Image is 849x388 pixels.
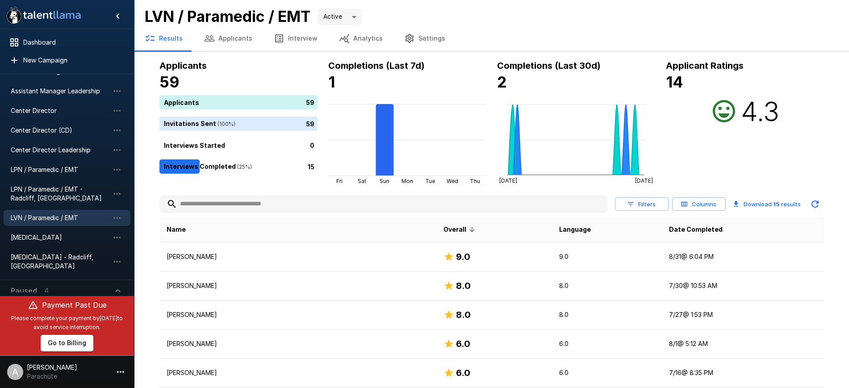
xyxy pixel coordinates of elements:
[380,178,389,184] tspan: Sun
[167,252,429,261] p: [PERSON_NAME]
[310,140,314,150] p: 0
[662,359,824,388] td: 7/16 @ 8:35 PM
[662,330,824,359] td: 8/1 @ 5:12 AM
[358,178,366,184] tspan: Sat
[456,250,470,264] h6: 9.0
[328,60,425,71] b: Completions (Last 7d)
[559,310,655,319] p: 8.0
[306,119,314,128] p: 59
[497,60,601,71] b: Completions (Last 30d)
[635,177,652,184] tspan: [DATE]
[145,7,310,25] b: LVN / Paramedic / EMT
[559,252,655,261] p: 9.0
[456,279,471,293] h6: 8.0
[499,177,517,184] tspan: [DATE]
[669,224,723,235] span: Date Completed
[806,195,824,213] button: Updated Today - 12:57 PM
[456,366,470,380] h6: 6.0
[443,224,478,235] span: Overall
[773,200,780,208] b: 15
[559,368,655,377] p: 6.0
[729,195,804,213] button: Download 15 results
[447,178,458,184] tspan: Wed
[662,242,824,271] td: 8/31 @ 6:04 PM
[470,178,480,184] tspan: Thu
[328,26,393,51] button: Analytics
[615,197,669,211] button: Filters
[159,60,207,71] b: Applicants
[167,281,429,290] p: [PERSON_NAME]
[336,178,343,184] tspan: Fri
[167,368,429,377] p: [PERSON_NAME]
[318,8,362,25] div: Active
[328,73,335,91] b: 1
[159,73,180,91] b: 59
[666,60,744,71] b: Applicant Ratings
[559,281,655,290] p: 8.0
[263,26,328,51] button: Interview
[401,178,413,184] tspan: Mon
[306,97,314,107] p: 59
[456,337,470,351] h6: 6.0
[672,197,726,211] button: Columns
[134,26,193,51] button: Results
[167,224,186,235] span: Name
[167,310,429,319] p: [PERSON_NAME]
[662,271,824,300] td: 7/30 @ 10:53 AM
[308,162,314,171] p: 15
[741,95,779,127] h2: 4.3
[497,73,507,91] b: 2
[193,26,263,51] button: Applicants
[456,308,471,322] h6: 8.0
[167,339,429,348] p: [PERSON_NAME]
[425,178,435,184] tspan: Tue
[559,339,655,348] p: 6.0
[393,26,456,51] button: Settings
[666,73,683,91] b: 14
[559,224,591,235] span: Language
[662,300,824,330] td: 7/27 @ 1:53 PM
